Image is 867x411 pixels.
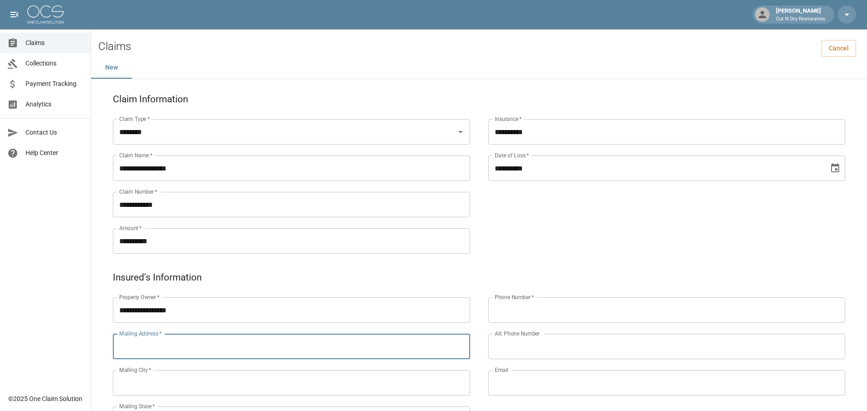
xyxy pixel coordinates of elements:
[495,151,529,159] label: Date of Loss
[25,79,83,89] span: Payment Tracking
[91,57,867,79] div: dynamic tabs
[8,394,82,403] div: © 2025 One Claim Solution
[98,40,131,53] h2: Claims
[25,100,83,109] span: Analytics
[25,59,83,68] span: Collections
[25,148,83,158] span: Help Center
[27,5,64,24] img: ocs-logo-white-transparent.png
[119,151,152,159] label: Claim Name
[495,293,534,301] label: Phone Number
[25,38,83,48] span: Claims
[495,115,522,123] label: Insurance
[91,57,132,79] button: New
[119,366,152,374] label: Mailing City
[495,330,540,337] label: Alt. Phone Number
[776,15,825,23] p: Cut N Dry Restoration
[495,366,508,374] label: Email
[821,40,856,57] a: Cancel
[5,5,24,24] button: open drawer
[454,125,467,138] button: Open
[119,402,155,410] label: Mailing State
[119,188,157,195] label: Claim Number
[25,128,83,137] span: Contact Us
[119,224,142,232] label: Amount
[772,6,829,23] div: [PERSON_NAME]
[826,159,844,177] button: Choose date, selected date is Sep 5, 2025
[119,330,162,337] label: Mailing Address
[119,115,150,123] label: Claim Type
[119,293,160,301] label: Property Owner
